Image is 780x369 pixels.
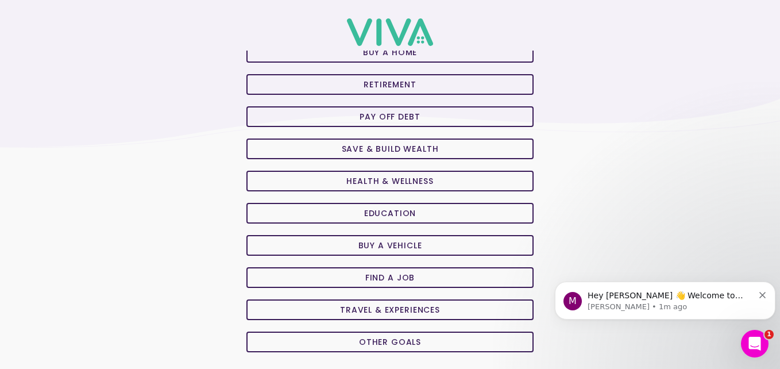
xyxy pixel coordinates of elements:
ion-button: Education [246,203,534,224]
ion-button: Retirement [246,74,534,95]
iframe: Intercom notifications message [550,257,780,338]
ion-button: Other Goals [246,332,534,352]
ion-button: Save & Build Wealth [246,139,534,159]
ion-button: Find a Job [246,267,534,288]
ion-button: Travel & Experiences [246,299,534,320]
ion-button: Pay off Debt [246,106,534,127]
ion-button: Buy a Vehicle [246,235,534,256]
span: 1 [764,330,774,339]
ion-button: Health & Wellness [246,171,534,191]
iframe: Intercom live chat [741,330,769,358]
ion-button: Buy A Home [246,42,534,63]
